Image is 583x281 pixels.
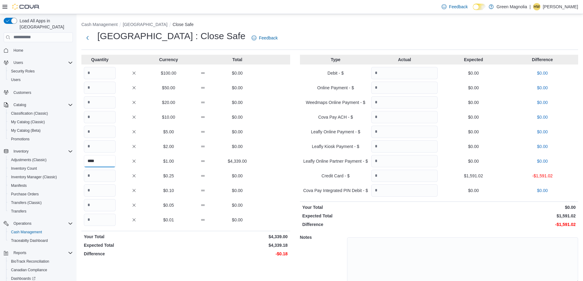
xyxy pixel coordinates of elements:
a: Users [9,76,23,83]
p: Online Payment - $ [302,85,369,91]
input: Quantity [84,155,116,167]
p: $0.00 [221,202,253,208]
a: Feedback [249,32,280,44]
input: Quantity [371,126,438,138]
span: Classification (Classic) [9,110,73,117]
span: Catalog [11,101,73,109]
span: Transfers (Classic) [11,200,42,205]
a: Inventory Manager (Classic) [9,173,59,181]
h5: Notes [300,231,346,243]
input: Quantity [371,155,438,167]
p: $0.00 [440,129,506,135]
button: Inventory Count [6,164,75,173]
span: Canadian Compliance [11,268,47,272]
span: Inventory Count [11,166,37,171]
span: Load All Apps in [GEOGRAPHIC_DATA] [17,18,73,30]
p: $0.00 [221,99,253,105]
span: Feedback [449,4,468,10]
span: Traceabilty Dashboard [11,238,48,243]
input: Quantity [84,67,116,79]
p: Credit Card - $ [302,173,369,179]
button: Security Roles [6,67,75,76]
p: Actual [371,57,438,63]
p: $0.00 [440,99,506,105]
span: My Catalog (Beta) [11,128,41,133]
input: Quantity [84,199,116,211]
p: $0.00 [221,143,253,150]
a: Customers [11,89,34,96]
p: Difference [84,251,185,257]
button: Inventory Manager (Classic) [6,173,75,181]
button: Users [11,59,25,66]
p: Leafly Online Partner Payment - $ [302,158,369,164]
input: Quantity [371,67,438,79]
span: Manifests [11,183,27,188]
span: BioTrack Reconciliation [11,259,49,264]
p: Type [302,57,369,63]
p: $0.00 [509,187,576,194]
p: $4,339.00 [221,158,253,164]
p: $0.00 [221,85,253,91]
p: $0.00 [221,129,253,135]
span: Security Roles [9,68,73,75]
p: $0.00 [440,85,506,91]
p: Your Total [84,234,185,240]
p: Difference [302,221,438,227]
a: Manifests [9,182,29,189]
button: Users [6,76,75,84]
button: BioTrack Reconciliation [6,257,75,266]
span: Home [13,48,23,53]
span: Canadian Compliance [9,266,73,274]
button: Operations [11,220,34,227]
a: Security Roles [9,68,37,75]
p: $0.00 [221,70,253,76]
span: Users [13,60,23,65]
a: Purchase Orders [9,190,41,198]
p: $2.00 [153,143,185,150]
span: Cash Management [9,228,73,236]
p: $5.00 [153,129,185,135]
span: Inventory [11,148,73,155]
input: Quantity [371,184,438,197]
input: Quantity [84,111,116,123]
span: Security Roles [11,69,35,74]
p: Expected Total [84,242,185,248]
button: My Catalog (Classic) [6,118,75,126]
span: Reports [13,250,26,255]
input: Quantity [84,140,116,153]
p: Difference [509,57,576,63]
button: Transfers (Classic) [6,198,75,207]
span: Adjustments (Classic) [11,157,47,162]
button: Classification (Classic) [6,109,75,118]
button: Users [1,58,75,67]
button: Cash Management [6,228,75,236]
span: Operations [11,220,73,227]
a: Canadian Compliance [9,266,50,274]
p: -$0.18 [187,251,288,257]
button: Inventory [1,147,75,156]
input: Quantity [84,184,116,197]
p: $1,591.02 [440,173,506,179]
span: HW [534,3,540,10]
p: $0.00 [221,173,253,179]
p: Leafly Kiosk Payment - $ [302,143,369,150]
p: [PERSON_NAME] [543,3,578,10]
p: $1.00 [153,158,185,164]
span: My Catalog (Classic) [11,120,45,124]
button: Home [1,46,75,55]
a: Adjustments (Classic) [9,156,49,164]
a: Classification (Classic) [9,110,50,117]
span: Customers [11,88,73,96]
span: Feedback [259,35,278,41]
p: $20.00 [153,99,185,105]
p: $100.00 [153,70,185,76]
p: | [529,3,531,10]
span: Users [11,77,21,82]
p: $0.00 [221,217,253,223]
span: Promotions [9,135,73,143]
p: $4,339.00 [187,234,288,240]
p: $0.00 [221,187,253,194]
button: Inventory [11,148,31,155]
span: Home [11,46,73,54]
p: Leafly Online Payment - $ [302,129,369,135]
